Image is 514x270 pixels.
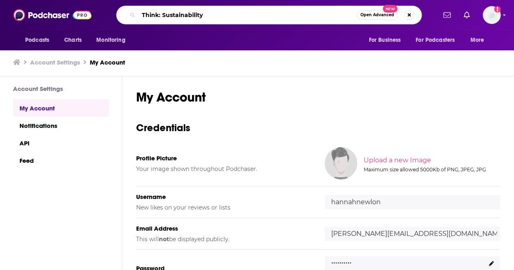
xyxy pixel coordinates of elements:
a: Charts [59,32,87,48]
b: not [159,235,169,243]
a: My Account [90,58,125,66]
img: Podchaser - Follow, Share and Rate Podcasts [13,7,91,23]
a: Feed [13,151,109,169]
input: Search podcasts, credits, & more... [139,9,357,22]
input: email [325,227,500,241]
span: Charts [64,35,82,46]
span: Logged in as hannahnewlon [483,6,501,24]
span: For Podcasters [416,35,455,46]
input: username [325,195,500,209]
svg: Add a profile image [494,6,501,13]
div: Search podcasts, credits, & more... [116,6,422,24]
a: My Account [13,99,109,117]
a: Show notifications dropdown [460,8,473,22]
a: Show notifications dropdown [440,8,454,22]
span: Open Advanced [360,13,394,17]
h5: Email Address [136,225,312,232]
button: open menu [20,32,60,48]
span: For Business [369,35,401,46]
button: open menu [410,32,466,48]
button: open menu [91,32,136,48]
h5: Username [136,193,312,201]
h5: New likes on your reviews or lists [136,204,312,211]
button: Open AdvancedNew [357,10,398,20]
h5: Your image shown throughout Podchaser. [136,165,312,173]
h3: Account Settings [13,85,109,93]
span: New [383,5,397,13]
p: .......... [331,254,351,266]
a: API [13,134,109,151]
h3: Credentials [136,121,500,134]
button: open menu [363,32,411,48]
span: Monitoring [96,35,125,46]
span: More [471,35,484,46]
button: Show profile menu [483,6,501,24]
h5: This will be displayed publicly. [136,235,312,243]
h1: My Account [136,89,500,105]
img: User Profile [483,6,501,24]
div: Maximum size allowed 5000Kb of PNG, JPEG, JPG [364,166,499,173]
img: Your profile image [325,147,357,179]
h5: Profile Picture [136,154,312,162]
span: Podcasts [25,35,49,46]
a: Account Settings [30,58,80,66]
button: open menu [465,32,494,48]
a: Notifications [13,117,109,134]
